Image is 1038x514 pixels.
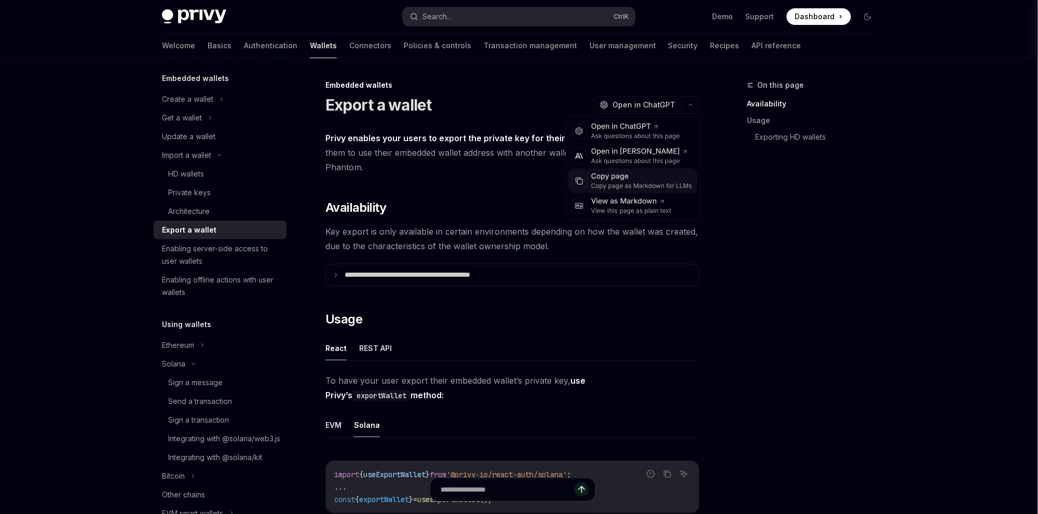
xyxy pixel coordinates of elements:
a: Private keys [154,183,286,202]
span: ; [567,470,571,479]
span: On this page [758,79,804,91]
div: Embedded wallets [325,80,700,90]
div: Search... [422,10,452,23]
a: Availability [747,96,884,112]
a: Enabling server-side access to user wallets [154,239,286,270]
a: Demo [713,11,733,22]
div: Private keys [168,186,211,199]
a: HD wallets [154,165,286,183]
div: Copy page as Markdown for LLMs [591,182,692,190]
a: Policies & controls [404,33,471,58]
a: API reference [752,33,801,58]
div: HD wallets [168,168,204,180]
button: Ask AI [677,467,691,481]
div: Open in [PERSON_NAME] [591,146,688,157]
div: Import a wallet [162,149,211,161]
a: Connectors [349,33,391,58]
span: import [334,470,359,479]
span: . This allows them to use their embedded wallet address with another wallet client, such as MetaM... [325,131,700,174]
button: React [325,336,347,360]
span: Ctrl K [613,12,629,21]
div: Enabling server-side access to user wallets [162,242,280,267]
a: Usage [747,112,884,129]
button: Search...CtrlK [403,7,635,26]
a: Transaction management [484,33,577,58]
span: '@privy-io/react-auth/solana' [446,470,567,479]
a: Wallets [310,33,337,58]
span: Open in ChatGPT [612,100,676,110]
a: User management [590,33,656,58]
div: Copy page [591,171,692,182]
img: dark logo [162,9,226,24]
a: Sign a message [154,373,286,392]
div: Bitcoin [162,470,185,482]
div: View as Markdown [591,196,672,207]
a: Architecture [154,202,286,221]
div: View this page as plain text [591,207,672,215]
strong: Privy enables your users to export the private key for their embedded wallet [325,133,637,143]
button: Report incorrect code [644,467,658,481]
button: Send message [575,482,589,497]
div: Integrating with @solana/kit [168,451,262,464]
button: Copy the contents from the code block [661,467,674,481]
a: Sign a transaction [154,411,286,429]
span: Key export is only available in certain environments depending on how the wallet was created, due... [325,224,700,253]
div: Get a wallet [162,112,202,124]
a: Dashboard [787,8,851,25]
button: REST API [359,336,392,360]
div: Ask questions about this page [591,132,680,140]
a: Integrating with @solana/kit [154,448,286,467]
div: Sign a message [168,376,223,389]
a: Send a transaction [154,392,286,411]
button: Solana [354,413,380,437]
span: from [430,470,446,479]
span: { [359,470,363,479]
a: Export a wallet [154,221,286,239]
div: Ethereum [162,339,194,351]
span: useExportWallet [363,470,426,479]
div: Architecture [168,205,210,218]
a: Recipes [711,33,740,58]
div: Open in ChatGPT [591,121,680,132]
span: Availability [325,199,387,216]
a: Support [746,11,774,22]
h5: Using wallets [162,318,211,331]
div: Integrating with @solana/web3.js [168,432,280,445]
div: Solana [162,358,185,370]
div: Update a wallet [162,130,215,143]
span: Dashboard [795,11,835,22]
span: Usage [325,311,362,328]
code: exportWallet [352,390,411,401]
button: EVM [325,413,342,437]
a: Security [668,33,698,58]
a: Basics [208,33,231,58]
span: To have your user export their embedded wallet’s private key, [325,373,700,402]
a: Authentication [244,33,297,58]
a: Enabling offline actions with user wallets [154,270,286,302]
div: Export a wallet [162,224,216,236]
div: Sign a transaction [168,414,229,426]
a: Other chains [154,485,286,504]
div: Other chains [162,489,205,501]
a: Integrating with @solana/web3.js [154,429,286,448]
a: Update a wallet [154,127,286,146]
a: Welcome [162,33,195,58]
h5: Embedded wallets [162,72,229,85]
h1: Export a wallet [325,96,432,114]
span: } [426,470,430,479]
div: Send a transaction [168,395,232,408]
a: Exporting HD wallets [756,129,884,145]
button: Open in ChatGPT [593,96,682,114]
button: Toggle dark mode [859,8,876,25]
div: Create a wallet [162,93,213,105]
div: Ask questions about this page [591,157,688,165]
div: Enabling offline actions with user wallets [162,274,280,299]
